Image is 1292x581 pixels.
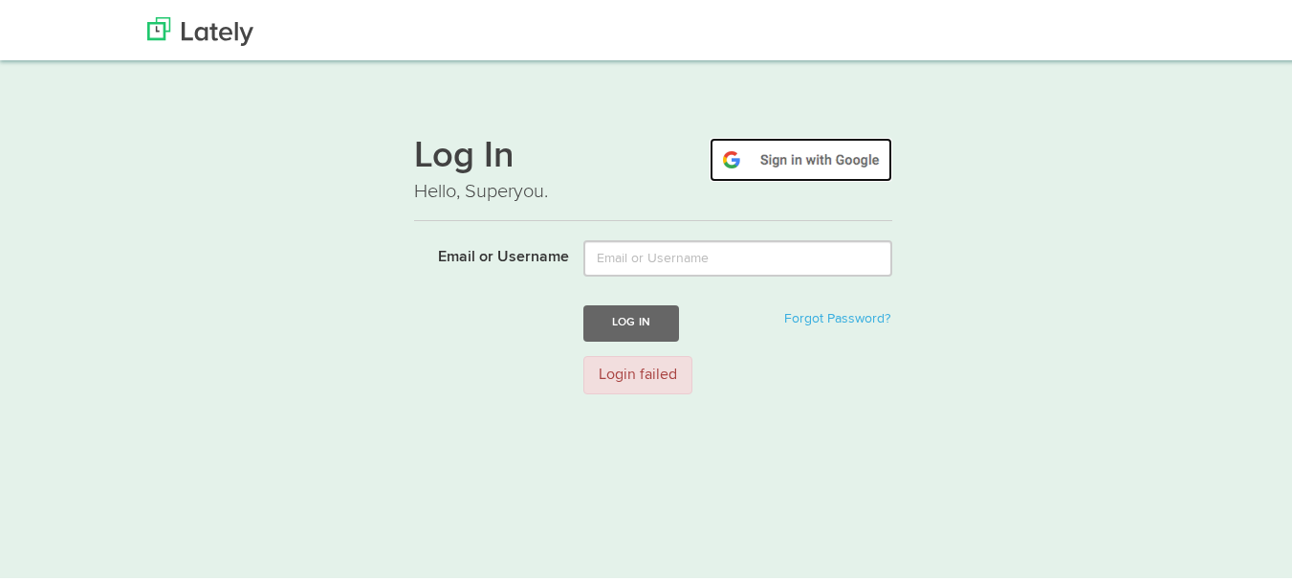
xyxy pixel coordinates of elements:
[414,135,892,175] h1: Log In
[147,14,253,43] img: Lately
[784,309,890,323] a: Forgot Password?
[400,237,569,266] label: Email or Username
[583,353,692,392] div: Login failed
[710,135,892,179] img: google-signin.png
[583,237,892,274] input: Email or Username
[414,175,892,203] p: Hello, Superyou.
[583,302,679,338] button: Log In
